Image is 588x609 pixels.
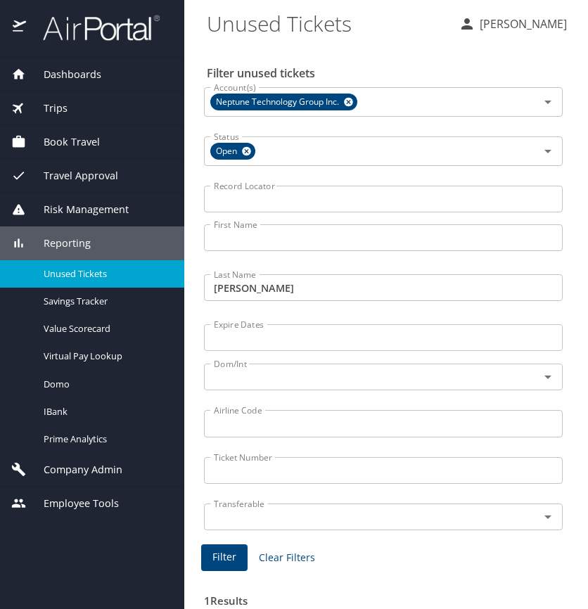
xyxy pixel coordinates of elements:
[538,92,558,112] button: Open
[253,545,321,571] button: Clear Filters
[44,432,167,446] span: Prime Analytics
[26,168,118,184] span: Travel Approval
[44,378,167,391] span: Domo
[26,236,91,251] span: Reporting
[44,295,167,308] span: Savings Tracker
[13,14,27,41] img: icon-airportal.png
[44,350,167,363] span: Virtual Pay Lookup
[27,14,160,41] img: airportal-logo.png
[210,94,357,110] div: Neptune Technology Group Inc.
[204,584,563,609] h3: 1 Results
[26,202,129,217] span: Risk Management
[453,11,573,37] button: [PERSON_NAME]
[207,1,447,45] h1: Unused Tickets
[26,67,101,82] span: Dashboards
[210,95,347,110] span: Neptune Technology Group Inc.
[44,405,167,418] span: IBank
[210,144,245,159] span: Open
[538,367,558,387] button: Open
[44,322,167,335] span: Value Scorecard
[210,143,255,160] div: Open
[259,549,315,567] span: Clear Filters
[538,141,558,161] button: Open
[26,134,100,150] span: Book Travel
[44,267,167,281] span: Unused Tickets
[538,507,558,527] button: Open
[26,462,122,477] span: Company Admin
[201,544,248,572] button: Filter
[212,549,236,566] span: Filter
[475,15,567,32] p: [PERSON_NAME]
[26,101,68,116] span: Trips
[26,496,119,511] span: Employee Tools
[207,62,565,84] h2: Filter unused tickets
